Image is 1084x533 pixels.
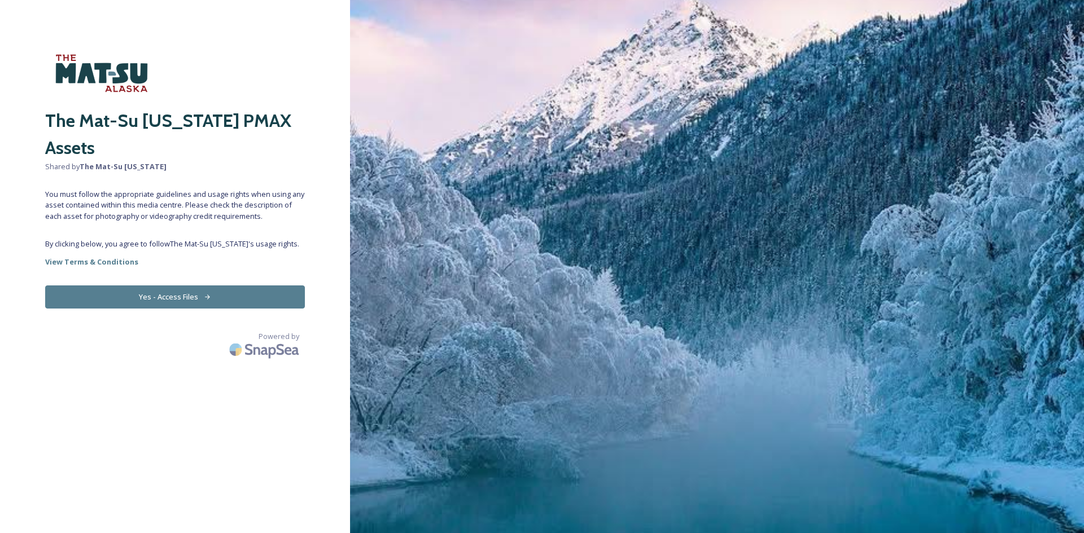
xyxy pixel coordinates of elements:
[45,161,305,172] span: Shared by
[226,336,305,363] img: SnapSea Logo
[45,257,138,267] strong: View Terms & Conditions
[259,331,299,342] span: Powered by
[80,161,167,171] strong: The Mat-Su [US_STATE]
[45,255,305,268] a: View Terms & Conditions
[45,189,305,222] span: You must follow the appropriate guidelines and usage rights when using any asset contained within...
[45,285,305,309] button: Yes - Access Files
[45,107,305,161] h2: The Mat-Su [US_STATE] PMAX Assets
[45,239,305,249] span: By clicking below, you agree to follow The Mat-Su [US_STATE] 's usage rights.
[45,45,158,102] img: Logo.jpg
